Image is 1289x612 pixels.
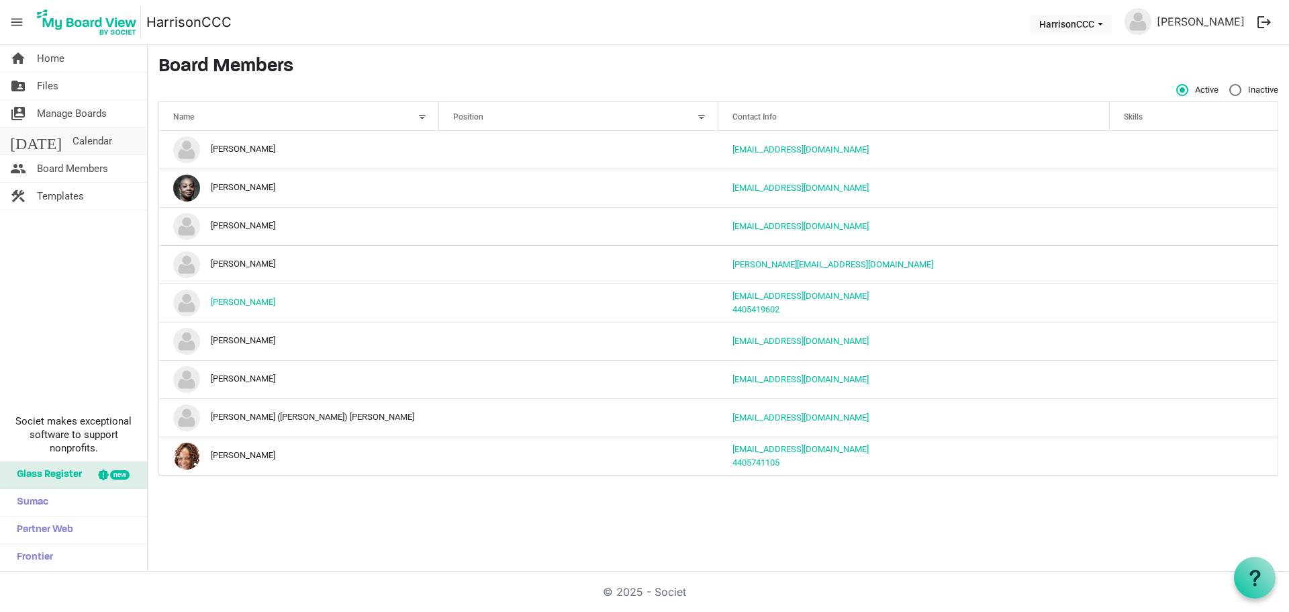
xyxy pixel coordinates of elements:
a: [EMAIL_ADDRESS][DOMAIN_NAME] [732,183,869,193]
img: no-profile-picture.svg [173,328,200,355]
a: 4405741105 [732,457,779,468]
span: Inactive [1229,84,1278,96]
span: Contact Info [732,112,777,122]
img: LcVhrtcP9oB5-sfsjigbBsl-kyl-kaSIKQ6tWjuZOSFjOIe8N1UWKg99BE_cnCHEnOdOrepTKTd5uS80Bc-Rjg_thumb.png [173,443,200,470]
td: Mike Williams is template cell column header Name [159,245,439,283]
td: column header Position [439,245,719,283]
div: new [110,470,130,480]
span: Sumac [10,489,48,516]
img: no-profile-picture.svg [173,136,200,163]
td: column header Position [439,360,719,398]
span: Calendar [73,128,112,155]
a: [EMAIL_ADDRESS][DOMAIN_NAME] [732,412,869,423]
td: Eva Johnson is template cell column header Name [159,131,439,169]
img: o2l9I37sXmp7lyFHeWZvabxQQGq_iVrvTMyppcP1Xv2vbgHENJU8CsBktvnpMyWhSrZdRG8AlcUrKLfs6jWLuA_thumb.png [173,175,200,202]
a: [PERSON_NAME] [1151,8,1250,35]
img: no-profile-picture.svg [173,404,200,431]
td: column header Position [439,437,719,475]
td: is template cell column header Skills [1110,437,1278,475]
span: Templates [37,183,84,210]
a: [PERSON_NAME] [211,298,275,308]
span: Active [1176,84,1219,96]
span: Frontier [10,544,53,571]
h3: Board Members [158,56,1278,79]
td: is template cell column header Skills [1110,360,1278,398]
img: no-profile-picture.svg [173,251,200,278]
td: rrpettie@gmail.com is template cell column header Contact Info [718,360,1110,398]
td: simmonswardell@gmail.com is template cell column header Contact Info [718,398,1110,437]
button: HarrisonCCC dropdownbutton [1031,14,1112,33]
td: Inez James is template cell column header Name [159,169,439,207]
span: people [10,155,26,182]
span: Partner Web [10,517,73,543]
td: column header Position [439,131,719,169]
td: williams.michaeledward@gmail.com is template cell column header Contact Info [718,245,1110,283]
td: monicasnipes@hotmail.com4405419602 is template cell column header Contact Info [718,283,1110,322]
td: Tawanna (Kim) Simmons-Wardell is template cell column header Name [159,398,439,437]
img: no-profile-picture.svg [173,213,200,240]
a: [EMAIL_ADDRESS][DOMAIN_NAME] [732,144,869,155]
td: hccemj@gmail.com is template cell column header Contact Info [718,131,1110,169]
td: classicfolks@gmail.com is template cell column header Contact Info [718,207,1110,245]
a: [EMAIL_ADDRESS][DOMAIN_NAME] [732,221,869,231]
td: column header Position [439,398,719,437]
td: is template cell column header Skills [1110,283,1278,322]
img: My Board View Logo [33,5,141,39]
span: construction [10,183,26,210]
td: column header Position [439,283,719,322]
td: Jacqueline Greenhill is template cell column header Name [159,207,439,245]
img: no-profile-picture.svg [1125,8,1151,35]
td: vernitawarfield@gmail.com4405741105 is template cell column header Contact Info [718,437,1110,475]
a: [EMAIL_ADDRESS][DOMAIN_NAME] [732,374,869,384]
a: © 2025 - Societ [603,585,686,599]
span: menu [4,9,30,35]
td: is template cell column header Skills [1110,245,1278,283]
span: Glass Register [10,462,82,488]
span: Home [37,45,64,72]
span: Files [37,73,58,99]
td: Rhonda Pettie is template cell column header Name [159,360,439,398]
span: [DATE] [10,128,62,155]
img: no-profile-picture.svg [173,366,200,393]
td: Vernita Warfield is template cell column header Name [159,437,439,475]
span: Manage Boards [37,100,107,127]
span: Societ makes exceptional software to support nonprofits. [6,414,141,455]
a: My Board View Logo [33,5,146,39]
span: Position [453,112,483,122]
a: [EMAIL_ADDRESS][DOMAIN_NAME] [732,291,869,301]
td: is template cell column header Skills [1110,398,1278,437]
span: Skills [1124,112,1143,122]
td: Rhonda Pettie is template cell column header Name [159,322,439,360]
td: rrpettie@gmail.com is template cell column header Contact Info [718,322,1110,360]
a: HarrisonCCC [146,9,232,36]
span: Name [173,112,194,122]
a: [EMAIL_ADDRESS][DOMAIN_NAME] [732,336,869,346]
a: [EMAIL_ADDRESS][DOMAIN_NAME] [732,444,869,454]
span: home [10,45,26,72]
td: is template cell column header Skills [1110,131,1278,169]
td: is template cell column header Skills [1110,169,1278,207]
a: 4405419602 [732,304,779,314]
span: folder_shared [10,73,26,99]
td: is template cell column header Skills [1110,207,1278,245]
a: [PERSON_NAME][EMAIL_ADDRESS][DOMAIN_NAME] [732,259,933,269]
td: column header Position [439,207,719,245]
button: logout [1250,8,1278,36]
img: no-profile-picture.svg [173,290,200,316]
span: Board Members [37,155,108,182]
td: is template cell column header Skills [1110,322,1278,360]
td: column header Position [439,322,719,360]
td: column header Position [439,169,719,207]
td: Monica Snipes-Martin is template cell column header Name [159,283,439,322]
td: jamespl1@aol.com is template cell column header Contact Info [718,169,1110,207]
span: switch_account [10,100,26,127]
